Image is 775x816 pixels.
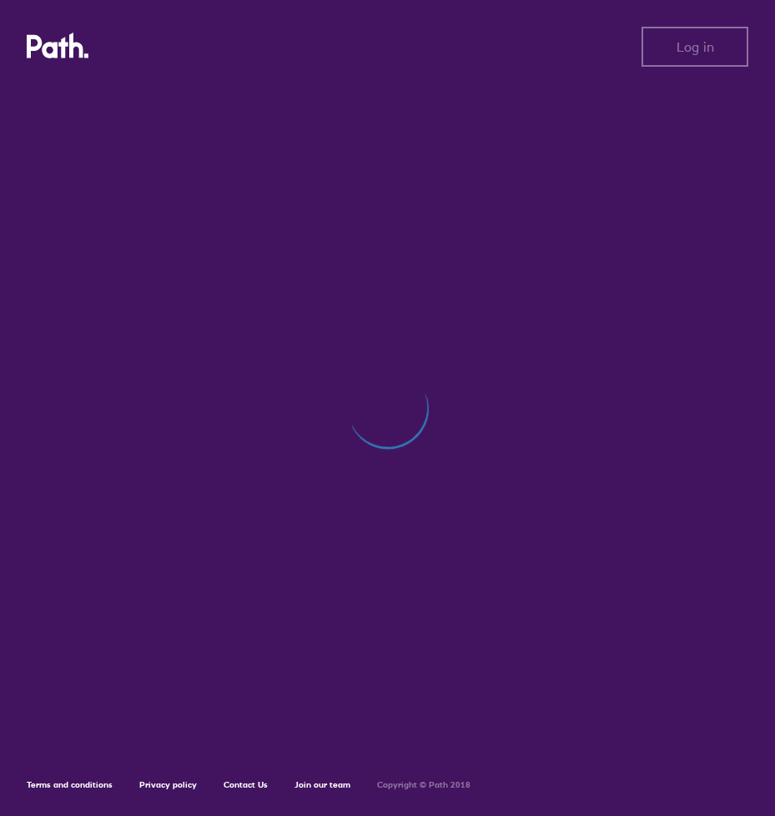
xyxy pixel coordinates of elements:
a: Contact Us [224,779,268,790]
button: Log in [642,27,748,67]
a: Privacy policy [139,779,197,790]
a: Terms and conditions [27,779,113,790]
a: Join our team [294,779,350,790]
span: Log in [677,39,714,54]
h6: Copyright © Path 2018 [377,780,471,790]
